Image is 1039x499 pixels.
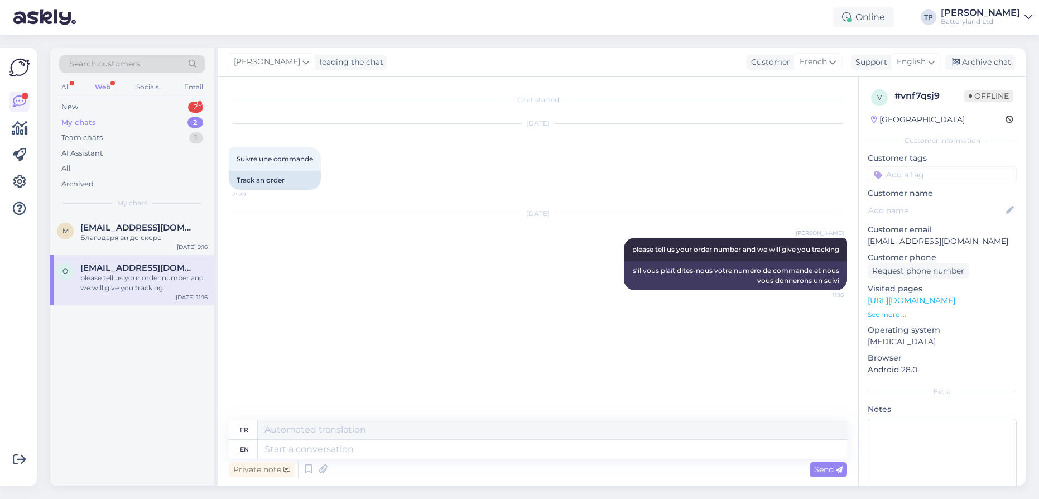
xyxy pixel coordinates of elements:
[868,283,1017,295] p: Visited pages
[941,8,1032,26] a: [PERSON_NAME]Batteryland Ltd
[624,261,847,290] div: s'il vous plaît dites-nous votre numéro de commande et nous vous donnerons un suivi
[187,117,203,128] div: 2
[80,273,208,293] div: please tell us your order number and we will give you tracking
[868,188,1017,199] p: Customer name
[69,58,140,70] span: Search customers
[61,132,103,143] div: Team chats
[182,80,205,94] div: Email
[802,291,844,299] span: 11:16
[868,387,1017,397] div: Extra
[747,56,790,68] div: Customer
[229,95,847,105] div: Chat started
[868,336,1017,348] p: [MEDICAL_DATA]
[871,114,965,126] div: [GEOGRAPHIC_DATA]
[800,56,827,68] span: French
[188,102,203,113] div: 2
[877,93,882,102] span: v
[229,118,847,128] div: [DATE]
[868,166,1017,183] input: Add a tag
[941,8,1020,17] div: [PERSON_NAME]
[796,229,844,237] span: [PERSON_NAME]
[229,209,847,219] div: [DATE]
[189,132,203,143] div: 1
[229,171,321,190] div: Track an order
[134,80,161,94] div: Socials
[234,56,300,68] span: [PERSON_NAME]
[62,267,68,275] span: O
[814,464,843,474] span: Send
[897,56,926,68] span: English
[80,263,196,273] span: Oumou50@hotmail.com
[868,252,1017,263] p: Customer phone
[315,56,383,68] div: leading the chat
[851,56,887,68] div: Support
[237,155,313,163] span: Suivre une commande
[833,7,894,27] div: Online
[632,245,839,253] span: please tell us your order number and we will give you tracking
[868,224,1017,236] p: Customer email
[868,204,1004,217] input: Add name
[61,179,94,190] div: Archived
[868,136,1017,146] div: Customer information
[61,117,96,128] div: My chats
[176,293,208,301] div: [DATE] 11:16
[868,310,1017,320] p: See more ...
[945,55,1016,70] div: Archive chat
[232,190,274,199] span: 21:20
[868,263,969,279] div: Request phone number
[894,89,964,103] div: # vnf7qsj9
[62,227,69,235] span: m
[93,80,113,94] div: Web
[80,233,208,243] div: Благодаря ви до скоро
[61,102,78,113] div: New
[117,198,147,208] span: My chats
[868,236,1017,247] p: [EMAIL_ADDRESS][DOMAIN_NAME]
[59,80,72,94] div: All
[941,17,1020,26] div: Batteryland Ltd
[868,352,1017,364] p: Browser
[240,440,249,459] div: en
[868,404,1017,415] p: Notes
[868,364,1017,376] p: Android 28.0
[868,324,1017,336] p: Operating system
[229,462,295,477] div: Private note
[868,152,1017,164] p: Customer tags
[868,295,955,305] a: [URL][DOMAIN_NAME]
[177,243,208,251] div: [DATE] 9:16
[61,148,103,159] div: AI Assistant
[80,223,196,233] span: milenmeisipako@gmail.com
[921,9,936,25] div: TP
[61,163,71,174] div: All
[9,57,30,78] img: Askly Logo
[240,420,248,439] div: fr
[964,90,1013,102] span: Offline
